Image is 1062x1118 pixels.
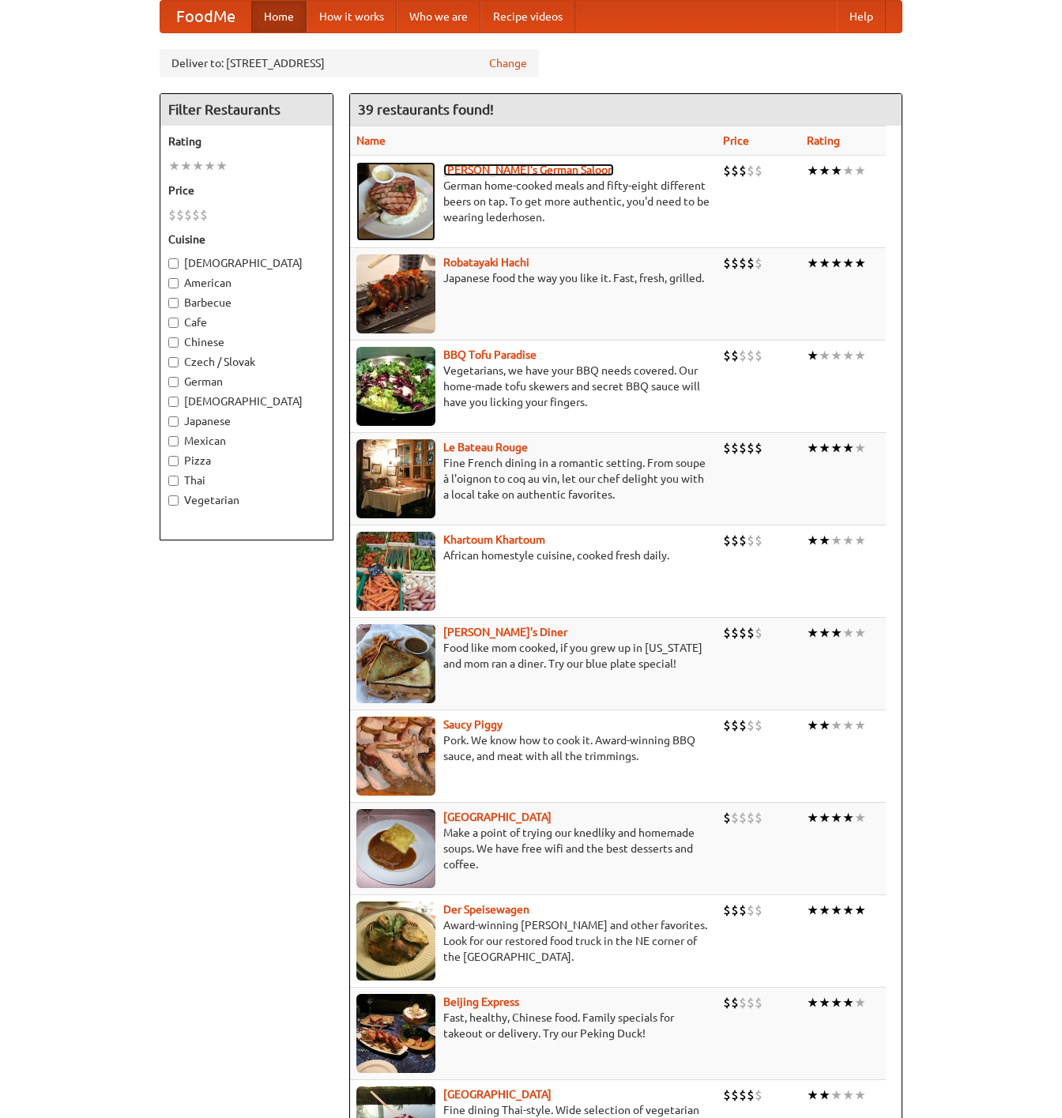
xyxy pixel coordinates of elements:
input: Thai [168,476,179,486]
li: $ [731,994,739,1011]
li: ★ [216,157,228,175]
li: $ [755,717,763,734]
li: ★ [180,157,192,175]
li: $ [723,162,731,179]
p: Make a point of trying our knedlíky and homemade soups. We have free wifi and the best desserts a... [356,825,710,872]
li: ★ [830,439,842,457]
a: [PERSON_NAME]'s Diner [443,626,567,638]
input: Mexican [168,436,179,446]
li: $ [755,1086,763,1104]
li: $ [747,347,755,364]
li: ★ [168,157,180,175]
img: tofuparadise.jpg [356,347,435,426]
a: Robatayaki Hachi [443,256,529,269]
p: Award-winning [PERSON_NAME] and other favorites. Look for our restored food truck in the NE corne... [356,917,710,965]
li: $ [723,532,731,549]
a: Le Bateau Rouge [443,441,528,454]
li: ★ [854,532,866,549]
li: ★ [830,1086,842,1104]
a: Khartoum Khartoum [443,533,545,546]
label: German [168,374,325,390]
li: $ [731,162,739,179]
li: $ [168,206,176,224]
li: ★ [842,809,854,826]
li: ★ [807,347,819,364]
li: ★ [854,809,866,826]
div: Deliver to: [STREET_ADDRESS] [160,49,539,77]
li: $ [739,254,747,272]
input: Japanese [168,416,179,427]
a: [PERSON_NAME]'s German Saloon [443,164,614,176]
li: $ [731,254,739,272]
p: Japanese food the way you like it. Fast, fresh, grilled. [356,270,710,286]
img: robatayaki.jpg [356,254,435,333]
li: ★ [819,532,830,549]
li: $ [755,532,763,549]
li: ★ [830,902,842,919]
p: African homestyle cuisine, cooked fresh daily. [356,548,710,563]
li: ★ [842,902,854,919]
li: $ [747,717,755,734]
a: Recipe videos [480,1,575,32]
li: ★ [854,162,866,179]
li: $ [723,347,731,364]
img: esthers.jpg [356,162,435,241]
img: saucy.jpg [356,717,435,796]
li: ★ [842,717,854,734]
li: $ [747,1086,755,1104]
li: ★ [854,624,866,642]
li: ★ [854,902,866,919]
input: Barbecue [168,298,179,308]
img: speisewagen.jpg [356,902,435,981]
li: ★ [819,254,830,272]
li: ★ [842,162,854,179]
li: $ [739,809,747,826]
label: Vegetarian [168,492,325,508]
img: khartoum.jpg [356,532,435,611]
li: $ [755,162,763,179]
li: ★ [854,439,866,457]
li: ★ [819,717,830,734]
li: ★ [807,994,819,1011]
li: ★ [842,347,854,364]
p: Pork. We know how to cook it. Award-winning BBQ sauce, and meat with all the trimmings. [356,732,710,764]
li: ★ [830,624,842,642]
li: ★ [842,254,854,272]
p: Vegetarians, we have your BBQ needs covered. Our home-made tofu skewers and secret BBQ sauce will... [356,363,710,410]
li: ★ [819,994,830,1011]
a: FoodMe [160,1,251,32]
li: $ [731,347,739,364]
li: $ [755,347,763,364]
li: $ [747,162,755,179]
li: ★ [854,994,866,1011]
li: ★ [807,809,819,826]
li: $ [739,717,747,734]
li: $ [755,902,763,919]
li: ★ [854,1086,866,1104]
li: ★ [830,994,842,1011]
li: ★ [830,347,842,364]
li: $ [723,254,731,272]
li: ★ [819,624,830,642]
li: ★ [807,439,819,457]
li: ★ [819,347,830,364]
h5: Rating [168,134,325,149]
label: Mexican [168,433,325,449]
li: ★ [819,1086,830,1104]
li: $ [723,624,731,642]
li: ★ [842,1086,854,1104]
input: Pizza [168,456,179,466]
label: Czech / Slovak [168,354,325,370]
input: American [168,278,179,288]
b: [GEOGRAPHIC_DATA] [443,811,552,823]
li: ★ [807,624,819,642]
li: $ [755,254,763,272]
li: ★ [842,532,854,549]
a: [GEOGRAPHIC_DATA] [443,1088,552,1101]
